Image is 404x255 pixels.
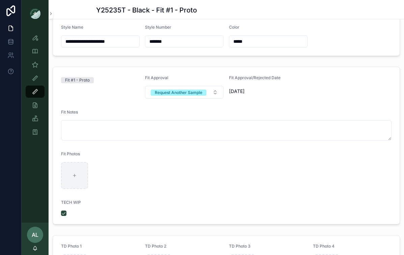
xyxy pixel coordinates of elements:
[32,231,38,239] span: AL
[313,244,335,249] span: TD Photo 4
[22,27,49,147] div: scrollable content
[61,244,82,249] span: TD Photo 1
[229,75,281,80] span: Fit Approval/Rejected Date
[96,5,197,15] h1: Y25235T - Black - Fit #1 - Proto
[61,200,81,205] span: TECH WIP
[65,77,90,83] div: Fit #1 - Proto
[145,25,171,30] span: Style Number
[61,151,80,156] span: Fit Photos
[145,75,168,80] span: Fit Approval
[61,25,83,30] span: Style Name
[145,244,166,249] span: TD Photo 2
[229,244,251,249] span: TD Photo 3
[61,109,78,115] span: Fit Notes
[30,8,40,19] img: App logo
[155,90,202,96] div: Request Another Sample
[229,25,239,30] span: Color
[145,86,224,99] button: Select Button
[229,88,308,95] span: [DATE]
